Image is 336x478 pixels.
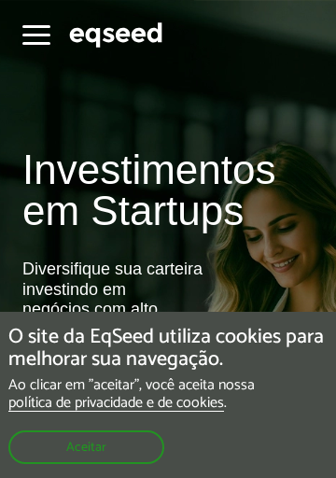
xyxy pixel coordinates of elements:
[8,396,224,412] a: política de privacidade e de cookies
[8,376,328,412] p: Ao clicar em "aceitar", você aceita nossa .
[22,149,314,232] h1: Investimentos em Startups
[8,430,164,464] button: Aceitar
[69,20,162,50] img: EqSeed
[8,326,328,371] h5: O site da EqSeed utiliza cookies para melhorar sua navegação.
[22,260,220,340] div: Diversifique sua carteira investindo em negócios com alto potencial de crescimento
